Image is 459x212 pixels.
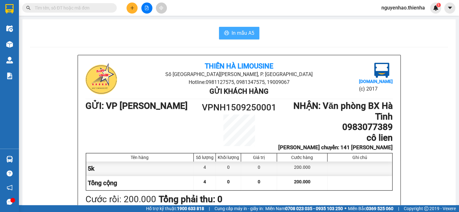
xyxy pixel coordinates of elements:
[144,6,149,10] span: file-add
[277,162,327,176] div: 200.000
[436,3,441,7] sup: 1
[359,79,392,84] b: [DOMAIN_NAME]
[424,206,428,211] span: copyright
[444,3,455,14] button: caret-down
[279,155,325,160] div: Cước hàng
[447,5,453,11] span: caret-down
[348,205,393,212] span: Miền Bắc
[359,85,392,93] li: (c) 2017
[7,185,13,191] span: notification
[215,205,264,212] span: Cung cấp máy in - giấy in:
[374,63,389,78] img: logo.jpg
[366,206,393,211] strong: 0369 525 060
[293,101,393,122] b: NHẬN : Văn phòng BX Hà Tĩnh
[194,162,216,176] div: 4
[203,179,206,184] span: 4
[294,179,310,184] span: 200.000
[6,25,13,32] img: warehouse-icon
[6,57,13,63] img: warehouse-icon
[398,205,399,212] span: |
[243,155,275,160] div: Giá trị
[137,78,341,86] li: Hotline: 0981127575, 0981347575, 19009067
[232,29,254,37] span: In mẫu A5
[85,192,156,206] div: Cước rồi : 200.000
[6,41,13,48] img: warehouse-icon
[265,205,343,212] span: Miền Nam
[88,179,117,187] span: Tổng cộng
[258,179,260,184] span: 0
[209,87,268,95] b: Gửi khách hàng
[85,63,117,94] img: logo.jpg
[344,207,346,210] span: ⚪️
[127,3,138,14] button: plus
[159,6,163,10] span: aim
[88,155,192,160] div: Tên hàng
[156,3,167,14] button: aim
[219,27,259,39] button: printerIn mẫu A5
[241,162,277,176] div: 0
[277,132,392,143] h1: cô lien
[85,101,188,111] b: GỬI : VP [PERSON_NAME]
[86,162,194,176] div: 5k
[217,155,239,160] div: Khối lượng
[137,70,341,78] li: Số [GEOGRAPHIC_DATA][PERSON_NAME], P. [GEOGRAPHIC_DATA]
[216,162,241,176] div: 0
[146,205,204,212] span: Hỗ trợ kỹ thuật:
[7,199,13,205] span: message
[437,3,439,7] span: 1
[209,205,210,212] span: |
[227,179,230,184] span: 0
[26,6,31,10] span: search
[141,3,152,14] button: file-add
[224,30,229,36] span: printer
[376,4,430,12] span: nguyenhao.thienha
[177,206,204,211] strong: 1900 633 818
[433,5,438,11] img: icon-new-feature
[7,170,13,176] span: question-circle
[285,206,343,211] strong: 0708 023 035 - 0935 103 250
[6,73,13,79] img: solution-icon
[35,4,109,11] input: Tìm tên, số ĐT hoặc mã đơn
[5,4,14,14] img: logo-vxr
[277,122,392,132] h1: 0983077389
[159,194,222,204] b: Tổng phải thu: 0
[205,62,273,70] b: Thiên Hà Limousine
[278,144,393,150] b: [PERSON_NAME] chuyển: 141 [PERSON_NAME]
[6,156,13,162] img: warehouse-icon
[329,155,391,160] div: Ghi chú
[195,155,214,160] div: Số lượng
[201,101,278,115] h1: VPNH1509250001
[130,6,134,10] span: plus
